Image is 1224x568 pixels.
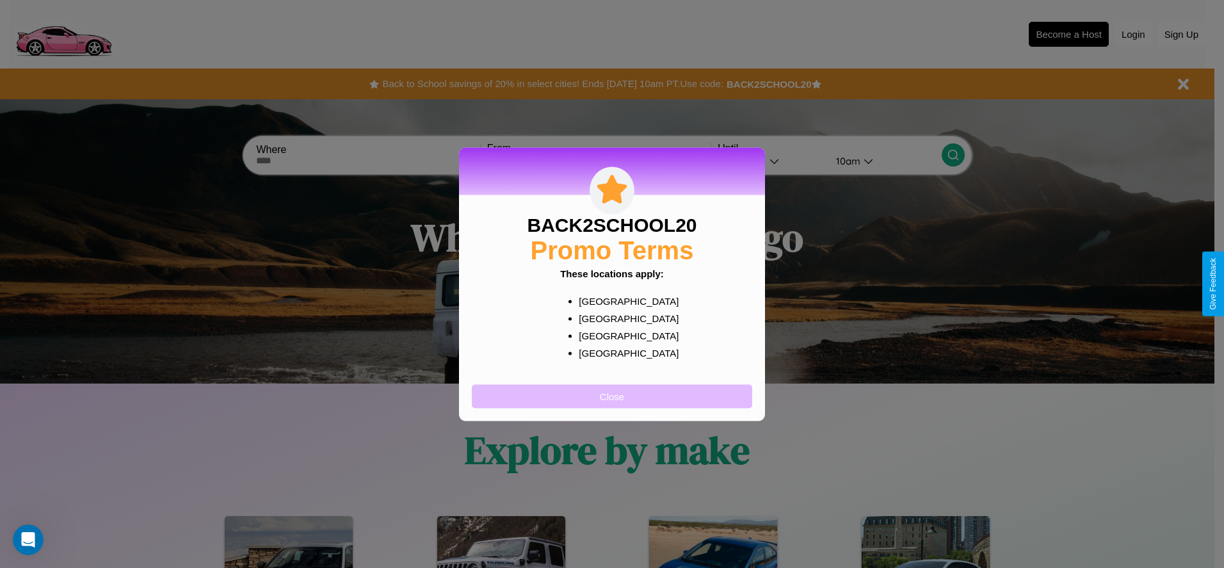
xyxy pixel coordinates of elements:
h2: Promo Terms [531,236,694,264]
button: Close [472,384,752,408]
iframe: Intercom live chat [13,524,44,555]
b: These locations apply: [560,268,664,279]
p: [GEOGRAPHIC_DATA] [579,309,670,327]
div: Give Feedback [1209,258,1218,310]
p: [GEOGRAPHIC_DATA] [579,344,670,361]
p: [GEOGRAPHIC_DATA] [579,292,670,309]
p: [GEOGRAPHIC_DATA] [579,327,670,344]
h3: BACK2SCHOOL20 [527,214,697,236]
